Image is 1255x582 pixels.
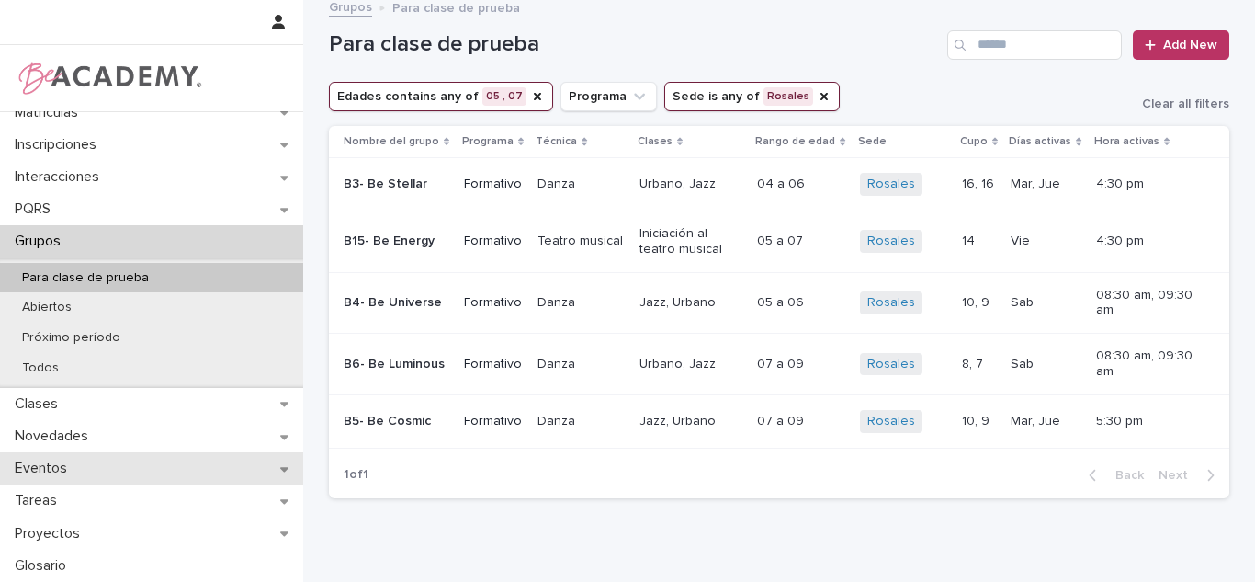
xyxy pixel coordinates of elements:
[639,414,741,429] p: Jazz, Urbano
[1096,414,1198,429] p: 5:30 pm
[329,158,1229,211] tr: B3- Be StellarFormativoDanzaUrbano, Jazz04 a 0604 a 06 Rosales 16, 1616, 16 Mar, JueMar, Jue 4:30 pm
[1151,467,1229,484] button: Next
[464,357,523,372] p: Formativo
[1096,288,1198,319] p: 08:30 am, 09:30 am
[1011,410,1064,429] p: Mar, Jue
[329,31,940,58] h1: Para clase de prueba
[962,353,987,372] p: 8, 7
[1094,131,1159,152] p: Hora activas
[344,357,446,372] p: B6- Be Luminous
[1074,467,1151,484] button: Back
[1142,97,1229,110] span: Clear all filters
[464,177,523,192] p: Formativo
[639,177,741,192] p: Urbano, Jazz
[537,177,624,192] p: Danza
[757,353,808,372] p: 07 a 09
[7,270,164,286] p: Para clase de prueba
[1011,230,1034,249] p: Vie
[344,414,446,429] p: B5- Be Cosmic
[7,233,75,250] p: Grupos
[639,295,741,311] p: Jazz, Urbano
[1133,30,1229,60] a: Add New
[962,291,993,311] p: 10, 9
[7,168,114,186] p: Interacciones
[7,428,103,445] p: Novedades
[757,410,808,429] p: 07 a 09
[329,394,1229,448] tr: B5- Be CosmicFormativoDanzaJazz, Urbano07 a 0907 a 09 Rosales 10, 910, 9 Mar, JueMar, Jue 5:30 pm
[1127,97,1229,110] button: Clear all filters
[1096,234,1198,249] p: 4:30 pm
[7,104,93,121] p: Matriculas
[757,173,808,192] p: 04 a 06
[344,177,446,192] p: B3- Be Stellar
[1011,291,1037,311] p: Sab
[755,131,835,152] p: Rango de edad
[7,330,135,346] p: Próximo período
[757,230,807,249] p: 05 a 07
[7,492,72,509] p: Tareas
[757,291,808,311] p: 05 a 06
[962,173,998,192] p: 16, 16
[638,131,673,152] p: Clases
[7,525,95,542] p: Proyectos
[462,131,514,152] p: Programa
[464,295,523,311] p: Formativo
[1009,131,1071,152] p: Días activas
[639,226,741,257] p: Iniciación al teatro musical
[867,357,915,372] a: Rosales
[960,131,988,152] p: Cupo
[329,334,1229,395] tr: B6- Be LuminousFormativoDanzaUrbano, Jazz07 a 0907 a 09 Rosales 8, 78, 7 SabSab 08:30 am, 09:30 am
[7,395,73,413] p: Clases
[858,131,887,152] p: Sede
[1159,469,1199,482] span: Next
[464,414,523,429] p: Formativo
[344,295,446,311] p: B4- Be Universe
[536,131,577,152] p: Técnica
[329,272,1229,334] tr: B4- Be UniverseFormativoDanzaJazz, Urbano05 a 0605 a 06 Rosales 10, 910, 9 SabSab 08:30 am, 09:30 am
[7,360,73,376] p: Todos
[1096,348,1198,380] p: 08:30 am, 09:30 am
[962,230,978,249] p: 14
[1011,353,1037,372] p: Sab
[560,82,657,111] button: Programa
[1104,469,1144,482] span: Back
[7,300,86,315] p: Abiertos
[867,177,915,192] a: Rosales
[947,30,1122,60] input: Search
[1163,39,1217,51] span: Add New
[344,131,439,152] p: Nombre del grupo
[7,200,65,218] p: PQRS
[464,234,523,249] p: Formativo
[329,82,553,111] button: Edades
[867,414,915,429] a: Rosales
[537,357,624,372] p: Danza
[537,414,624,429] p: Danza
[7,557,81,575] p: Glosario
[962,410,993,429] p: 10, 9
[537,295,624,311] p: Danza
[329,452,383,497] p: 1 of 1
[639,357,741,372] p: Urbano, Jazz
[329,211,1229,272] tr: B15- Be EnergyFormativoTeatro musicalIniciación al teatro musical05 a 0705 a 07 Rosales 1414 VieV...
[7,460,82,477] p: Eventos
[7,136,111,154] p: Inscripciones
[344,234,446,249] p: B15- Be Energy
[867,295,915,311] a: Rosales
[867,234,915,249] a: Rosales
[15,60,203,97] img: WPrjXfSUmiLcdUfaYY4Q
[664,82,840,111] button: Sede
[1011,173,1064,192] p: Mar, Jue
[537,234,624,249] p: Teatro musical
[1096,177,1198,192] p: 4:30 pm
